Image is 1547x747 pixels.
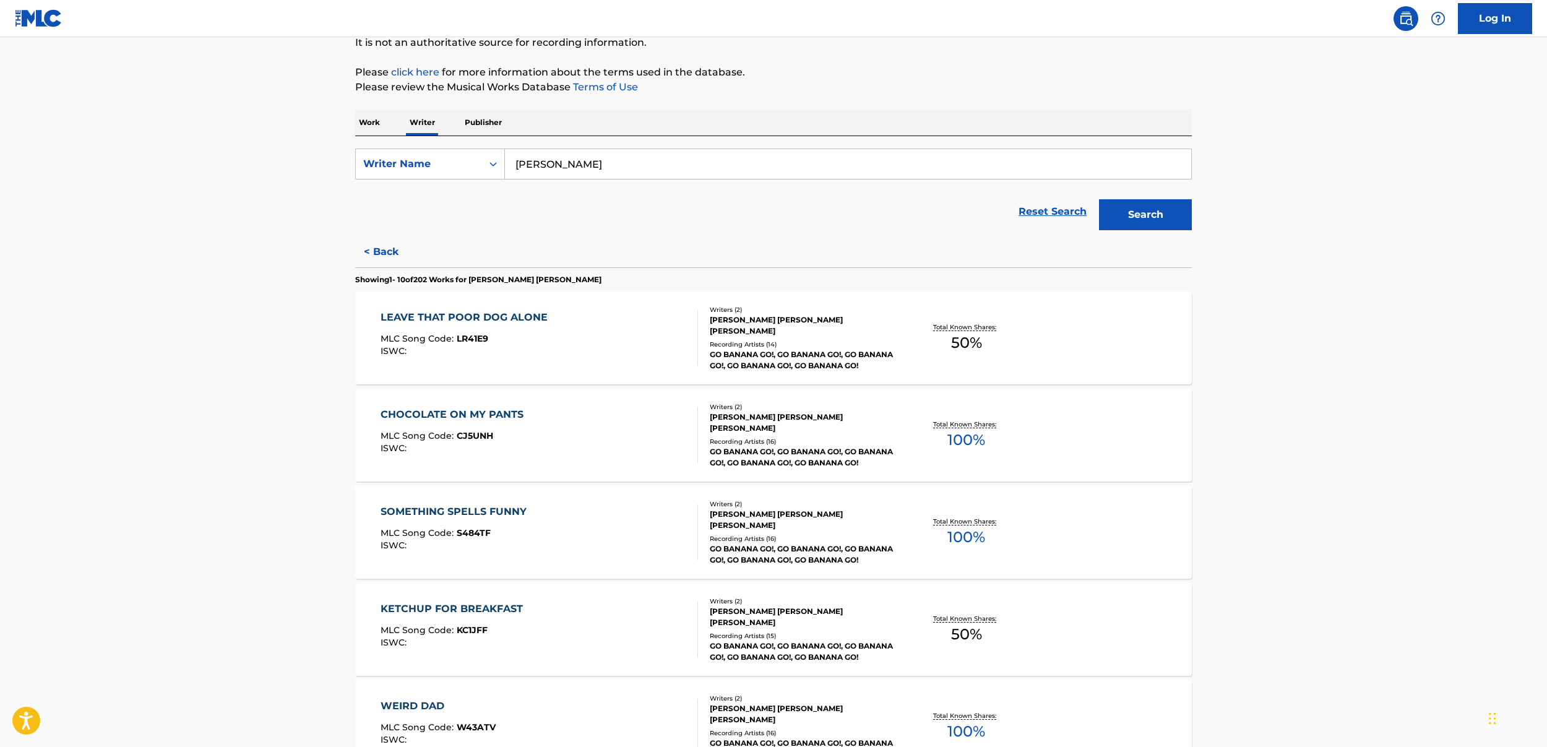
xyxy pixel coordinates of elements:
[461,110,506,136] p: Publisher
[1426,6,1450,31] div: Help
[355,389,1192,481] a: CHOCOLATE ON MY PANTSMLC Song Code:CJ5UNHISWC:Writers (2)[PERSON_NAME] [PERSON_NAME] [PERSON_NAME...
[355,291,1192,384] a: LEAVE THAT POOR DOG ALONEMLC Song Code:LR41E9ISWC:Writers (2)[PERSON_NAME] [PERSON_NAME] [PERSON_...
[710,349,897,371] div: GO BANANA GO!, GO BANANA GO!, GO BANANA GO!, GO BANANA GO!, GO BANANA GO!
[381,602,529,616] div: KETCHUP FOR BREAKFAST
[710,412,897,434] div: [PERSON_NAME] [PERSON_NAME] [PERSON_NAME]
[355,274,601,285] p: Showing 1 - 10 of 202 Works for [PERSON_NAME] [PERSON_NAME]
[710,340,897,349] div: Recording Artists ( 14 )
[355,65,1192,80] p: Please for more information about the terms used in the database.
[15,9,62,27] img: MLC Logo
[951,332,982,354] span: 50 %
[933,517,999,526] p: Total Known Shares:
[381,540,410,551] span: ISWC :
[355,35,1192,50] p: It is not an authoritative source for recording information.
[381,333,457,344] span: MLC Song Code :
[933,322,999,332] p: Total Known Shares:
[1485,688,1547,747] iframe: Chat Widget
[363,157,475,171] div: Writer Name
[933,420,999,429] p: Total Known Shares:
[710,631,897,641] div: Recording Artists ( 15 )
[710,597,897,606] div: Writers ( 2 )
[710,543,897,566] div: GO BANANA GO!, GO BANANA GO!, GO BANANA GO!, GO BANANA GO!, GO BANANA GO!
[381,430,457,441] span: MLC Song Code :
[355,149,1192,236] form: Search Form
[710,728,897,738] div: Recording Artists ( 16 )
[710,305,897,314] div: Writers ( 2 )
[381,699,496,714] div: WEIRD DAD
[381,722,457,733] span: MLC Song Code :
[381,504,533,519] div: SOMETHING SPELLS FUNNY
[947,429,985,451] span: 100 %
[710,703,897,725] div: [PERSON_NAME] [PERSON_NAME] [PERSON_NAME]
[381,443,410,454] span: ISWC :
[951,623,982,646] span: 50 %
[457,624,488,636] span: KC1JFF
[381,310,554,325] div: LEAVE THAT POOR DOG ALONE
[1431,11,1446,26] img: help
[381,637,410,648] span: ISWC :
[710,437,897,446] div: Recording Artists ( 16 )
[355,236,429,267] button: < Back
[457,430,493,441] span: CJ5UNH
[381,345,410,356] span: ISWC :
[355,110,384,136] p: Work
[710,606,897,628] div: [PERSON_NAME] [PERSON_NAME] [PERSON_NAME]
[710,641,897,663] div: GO BANANA GO!, GO BANANA GO!, GO BANANA GO!, GO BANANA GO!, GO BANANA GO!
[457,333,488,344] span: LR41E9
[1489,700,1496,737] div: Drag
[1012,198,1093,225] a: Reset Search
[381,624,457,636] span: MLC Song Code :
[381,734,410,745] span: ISWC :
[710,314,897,337] div: [PERSON_NAME] [PERSON_NAME] [PERSON_NAME]
[710,499,897,509] div: Writers ( 2 )
[355,80,1192,95] p: Please review the Musical Works Database
[355,583,1192,676] a: KETCHUP FOR BREAKFASTMLC Song Code:KC1JFFISWC:Writers (2)[PERSON_NAME] [PERSON_NAME] [PERSON_NAME...
[947,526,985,548] span: 100 %
[406,110,439,136] p: Writer
[381,407,530,422] div: CHOCOLATE ON MY PANTS
[391,66,439,78] a: click here
[1458,3,1532,34] a: Log In
[381,527,457,538] span: MLC Song Code :
[947,720,985,743] span: 100 %
[710,534,897,543] div: Recording Artists ( 16 )
[1099,199,1192,230] button: Search
[933,614,999,623] p: Total Known Shares:
[1398,11,1413,26] img: search
[933,711,999,720] p: Total Known Shares:
[457,722,496,733] span: W43ATV
[355,486,1192,579] a: SOMETHING SPELLS FUNNYMLC Song Code:S484TFISWC:Writers (2)[PERSON_NAME] [PERSON_NAME] [PERSON_NAM...
[710,446,897,468] div: GO BANANA GO!, GO BANANA GO!, GO BANANA GO!, GO BANANA GO!, GO BANANA GO!
[571,81,638,93] a: Terms of Use
[710,509,897,531] div: [PERSON_NAME] [PERSON_NAME] [PERSON_NAME]
[1394,6,1418,31] a: Public Search
[710,402,897,412] div: Writers ( 2 )
[710,694,897,703] div: Writers ( 2 )
[457,527,491,538] span: S484TF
